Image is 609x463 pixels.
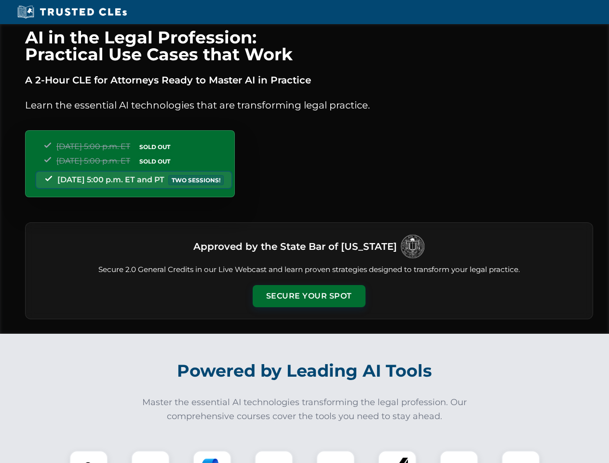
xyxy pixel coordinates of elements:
img: Trusted CLEs [14,5,130,19]
h3: Approved by the State Bar of [US_STATE] [193,238,397,255]
h1: AI in the Legal Profession: Practical Use Cases that Work [25,29,593,63]
button: Secure Your Spot [253,285,365,307]
img: Logo [401,234,425,259]
p: Learn the essential AI technologies that are transforming legal practice. [25,97,593,113]
p: Master the essential AI technologies transforming the legal profession. Our comprehensive courses... [136,395,474,423]
span: SOLD OUT [136,142,174,152]
span: [DATE] 5:00 p.m. ET [56,142,130,151]
span: SOLD OUT [136,156,174,166]
p: Secure 2.0 General Credits in our Live Webcast and learn proven strategies designed to transform ... [37,264,581,275]
p: A 2-Hour CLE for Attorneys Ready to Master AI in Practice [25,72,593,88]
h2: Powered by Leading AI Tools [38,354,572,388]
span: [DATE] 5:00 p.m. ET [56,156,130,165]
